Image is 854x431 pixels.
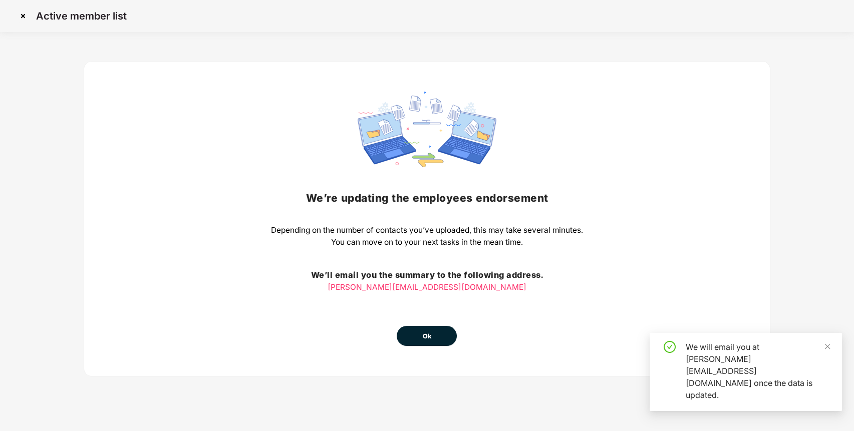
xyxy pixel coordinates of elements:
[686,341,830,401] div: We will email you at [PERSON_NAME][EMAIL_ADDRESS][DOMAIN_NAME] once the data is updated.
[271,190,583,206] h2: We’re updating the employees endorsement
[422,331,431,341] span: Ok
[271,236,583,248] p: You can move on to your next tasks in the mean time.
[824,343,831,350] span: close
[271,224,583,236] p: Depending on the number of contacts you’ve uploaded, this may take several minutes.
[36,10,127,22] p: Active member list
[271,281,583,293] p: [PERSON_NAME][EMAIL_ADDRESS][DOMAIN_NAME]
[664,341,676,353] span: check-circle
[15,8,31,24] img: svg+xml;base64,PHN2ZyBpZD0iQ3Jvc3MtMzJ4MzIiIHhtbG5zPSJodHRwOi8vd3d3LnczLm9yZy8yMDAwL3N2ZyIgd2lkdG...
[397,326,457,346] button: Ok
[271,269,583,282] h3: We’ll email you the summary to the following address.
[358,92,496,167] img: svg+xml;base64,PHN2ZyBpZD0iRGF0YV9zeW5jaW5nIiB4bWxucz0iaHR0cDovL3d3dy53My5vcmcvMjAwMC9zdmciIHdpZH...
